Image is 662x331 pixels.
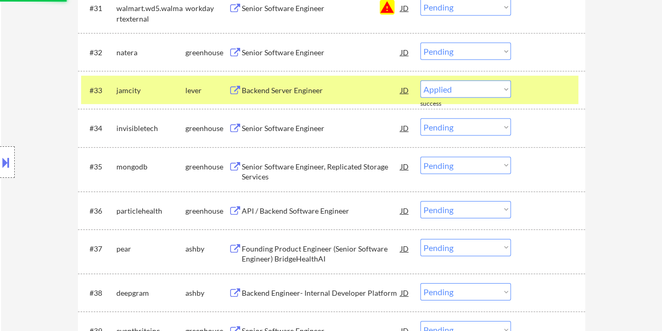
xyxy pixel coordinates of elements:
div: success [420,99,462,108]
div: Senior Software Engineer [242,123,401,134]
div: greenhouse [185,47,229,58]
div: greenhouse [185,123,229,134]
div: Backend Engineer- Internal Developer Platform [242,288,401,298]
div: JD [400,239,410,258]
div: Founding Product Engineer (Senior Software Engineer) BridgeHealthAI [242,244,401,264]
div: natera [116,47,185,58]
div: JD [400,283,410,302]
div: lever [185,85,229,96]
div: Senior Software Engineer [242,3,401,14]
div: #38 [90,288,108,298]
div: JD [400,201,410,220]
div: #32 [90,47,108,58]
div: ashby [185,244,229,254]
div: JD [400,157,410,176]
div: Senior Software Engineer, Replicated Storage Services [242,162,401,182]
div: JD [400,43,410,62]
div: workday [185,3,229,14]
div: API / Backend Software Engineer [242,206,401,216]
div: deepgram [116,288,185,298]
div: JD [400,81,410,99]
div: JD [400,118,410,137]
div: walmart.wd5.walmartexternal [116,3,185,24]
div: greenhouse [185,206,229,216]
div: Backend Server Engineer [242,85,401,96]
div: ashby [185,288,229,298]
div: greenhouse [185,162,229,172]
div: #31 [90,3,108,14]
div: Senior Software Engineer [242,47,401,58]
